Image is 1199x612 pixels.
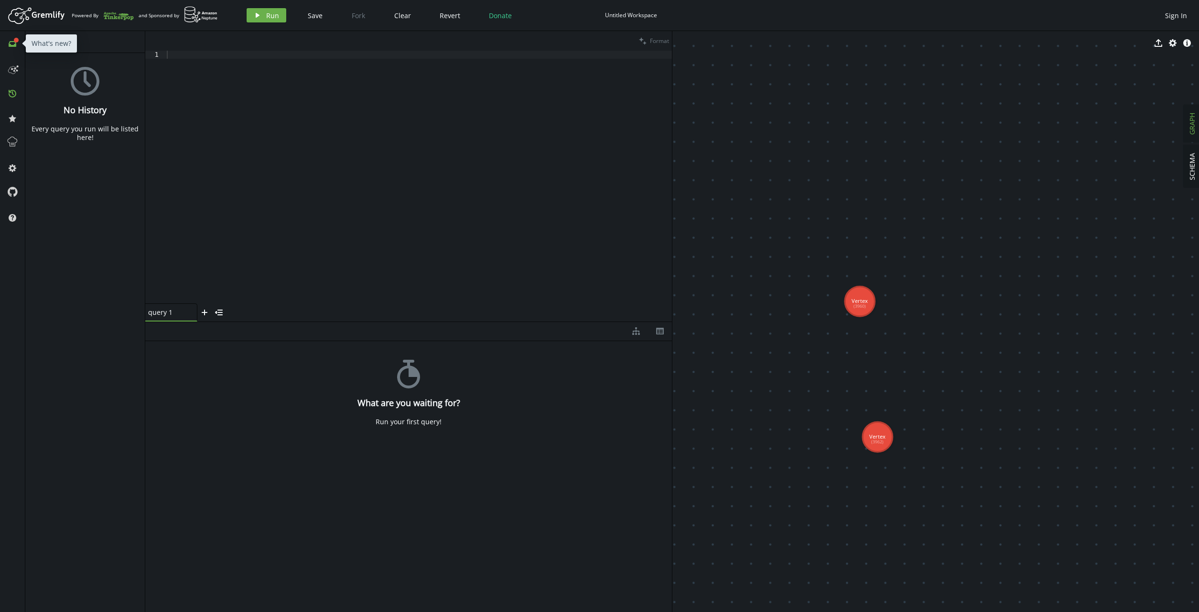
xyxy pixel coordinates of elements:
[440,11,460,20] span: Revert
[344,8,373,22] button: Fork
[64,105,107,115] h4: No History
[145,51,165,59] div: 1
[1165,11,1187,20] span: Sign In
[357,398,460,408] h4: What are you waiting for?
[636,31,672,51] button: Format
[852,297,868,304] tspan: Vertex
[139,6,218,24] div: and Sponsored by
[650,37,669,45] span: Format
[30,125,140,142] div: Every query you run will be listed here!
[432,8,467,22] button: Revert
[247,8,286,22] button: Run
[394,11,411,20] span: Clear
[853,303,866,309] tspan: (3960)
[184,6,218,23] img: AWS Neptune
[376,418,442,426] div: Run your first query!
[26,34,77,53] div: What's new?
[871,439,884,445] tspan: (3962)
[1188,113,1197,135] span: GRAPH
[482,8,519,22] button: Donate
[352,11,365,20] span: Fork
[869,433,886,440] tspan: Vertex
[308,11,323,20] span: Save
[1188,153,1197,180] span: SCHEMA
[148,308,186,317] span: query 1
[72,7,134,24] div: Powered By
[266,11,279,20] span: Run
[605,11,657,19] div: Untitled Workspace
[489,11,512,20] span: Donate
[1160,8,1192,22] button: Sign In
[387,8,418,22] button: Clear
[301,8,330,22] button: Save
